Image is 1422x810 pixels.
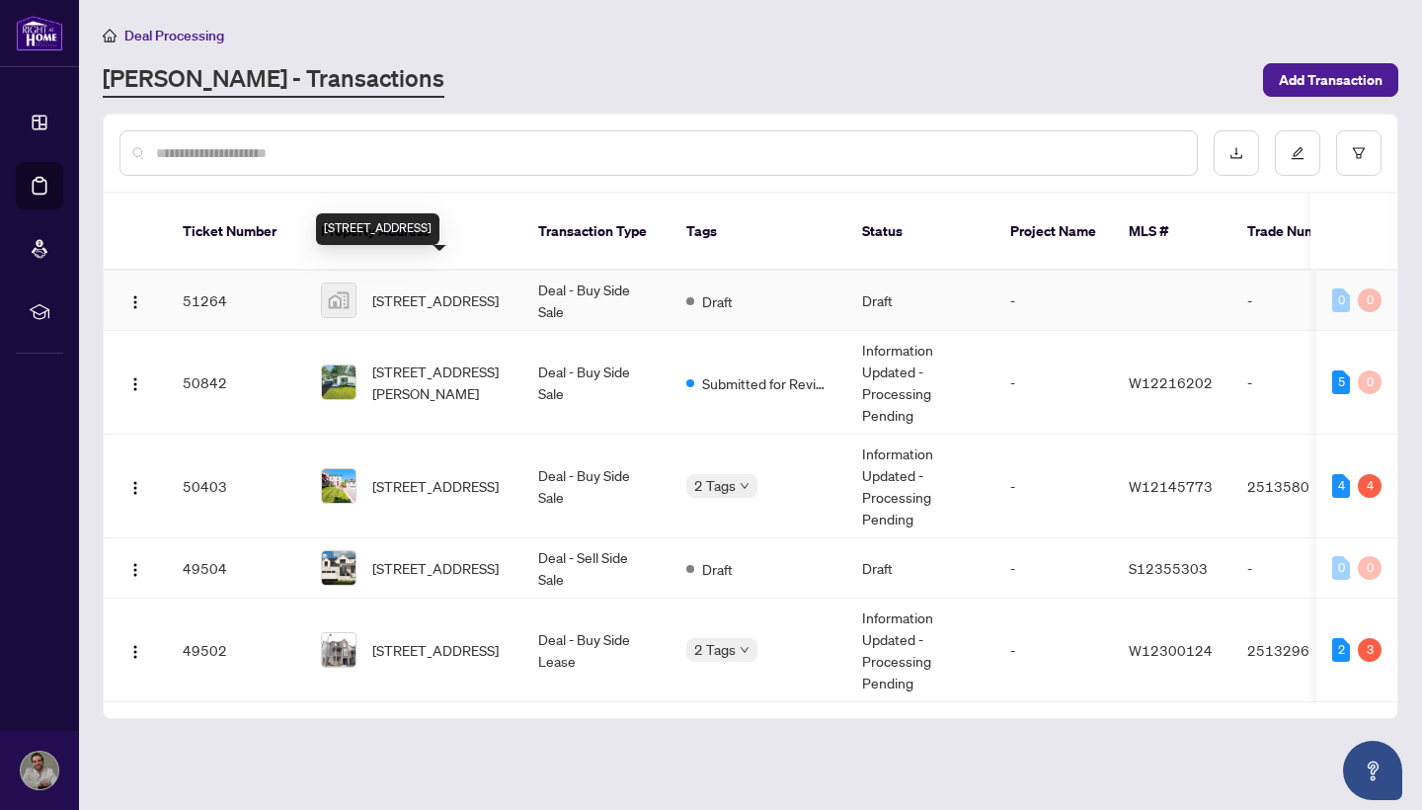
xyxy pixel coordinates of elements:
span: down [740,645,750,655]
button: download [1214,130,1259,176]
div: 0 [1358,556,1382,580]
td: Deal - Sell Side Sale [522,538,671,599]
td: 51264 [167,271,305,331]
td: Deal - Buy Side Lease [522,599,671,702]
td: - [994,538,1113,599]
span: Draft [702,290,733,312]
td: - [994,599,1113,702]
span: [STREET_ADDRESS] [372,289,499,311]
img: Logo [127,294,143,310]
img: Logo [127,480,143,496]
td: 50842 [167,331,305,435]
button: Logo [119,284,151,316]
span: [STREET_ADDRESS][PERSON_NAME] [372,361,507,404]
img: thumbnail-img [322,365,355,399]
div: 4 [1332,474,1350,498]
span: download [1229,146,1243,160]
th: MLS # [1113,194,1231,271]
td: Deal - Buy Side Sale [522,435,671,538]
span: W12300124 [1129,641,1213,659]
span: Deal Processing [124,27,224,44]
td: 2513296 [1231,599,1370,702]
span: home [103,29,117,42]
button: Logo [119,634,151,666]
button: Open asap [1343,741,1402,800]
td: Deal - Buy Side Sale [522,331,671,435]
img: thumbnail-img [322,469,355,503]
td: - [994,331,1113,435]
span: Add Transaction [1279,64,1382,96]
td: Draft [846,538,994,599]
td: 50403 [167,435,305,538]
th: Status [846,194,994,271]
div: 0 [1358,288,1382,312]
span: W12216202 [1129,373,1213,391]
img: logo [16,15,63,51]
span: S12355303 [1129,559,1208,577]
span: Submitted for Review [702,372,830,394]
div: 0 [1332,556,1350,580]
span: [STREET_ADDRESS] [372,557,499,579]
div: 3 [1358,638,1382,662]
button: Logo [119,552,151,584]
span: [STREET_ADDRESS] [372,475,499,497]
th: Property Address [305,194,522,271]
th: Project Name [994,194,1113,271]
button: filter [1336,130,1382,176]
div: [STREET_ADDRESS] [316,213,439,245]
td: Deal - Buy Side Sale [522,271,671,331]
div: 2 [1332,638,1350,662]
div: 0 [1358,370,1382,394]
img: thumbnail-img [322,551,355,585]
span: filter [1352,146,1366,160]
td: 49502 [167,599,305,702]
span: edit [1291,146,1304,160]
td: Information Updated - Processing Pending [846,599,994,702]
img: thumbnail-img [322,283,355,317]
div: 5 [1332,370,1350,394]
td: - [1231,271,1370,331]
td: Information Updated - Processing Pending [846,435,994,538]
th: Trade Number [1231,194,1370,271]
th: Transaction Type [522,194,671,271]
img: Profile Icon [21,752,58,789]
td: - [1231,331,1370,435]
img: Logo [127,644,143,660]
span: [STREET_ADDRESS] [372,639,499,661]
td: 2513580 [1231,435,1370,538]
td: - [994,435,1113,538]
span: down [740,481,750,491]
span: W12145773 [1129,477,1213,495]
img: Logo [127,562,143,578]
td: Information Updated - Processing Pending [846,331,994,435]
span: 2 Tags [694,474,736,497]
th: Ticket Number [167,194,305,271]
div: 0 [1332,288,1350,312]
button: Add Transaction [1263,63,1398,97]
td: Draft [846,271,994,331]
a: [PERSON_NAME] - Transactions [103,62,444,98]
span: Draft [702,558,733,580]
td: - [994,271,1113,331]
img: Logo [127,376,143,392]
td: 49504 [167,538,305,599]
td: - [1231,538,1370,599]
div: 4 [1358,474,1382,498]
button: Logo [119,470,151,502]
button: Logo [119,366,151,398]
button: edit [1275,130,1320,176]
img: thumbnail-img [322,633,355,667]
th: Tags [671,194,846,271]
span: 2 Tags [694,638,736,661]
